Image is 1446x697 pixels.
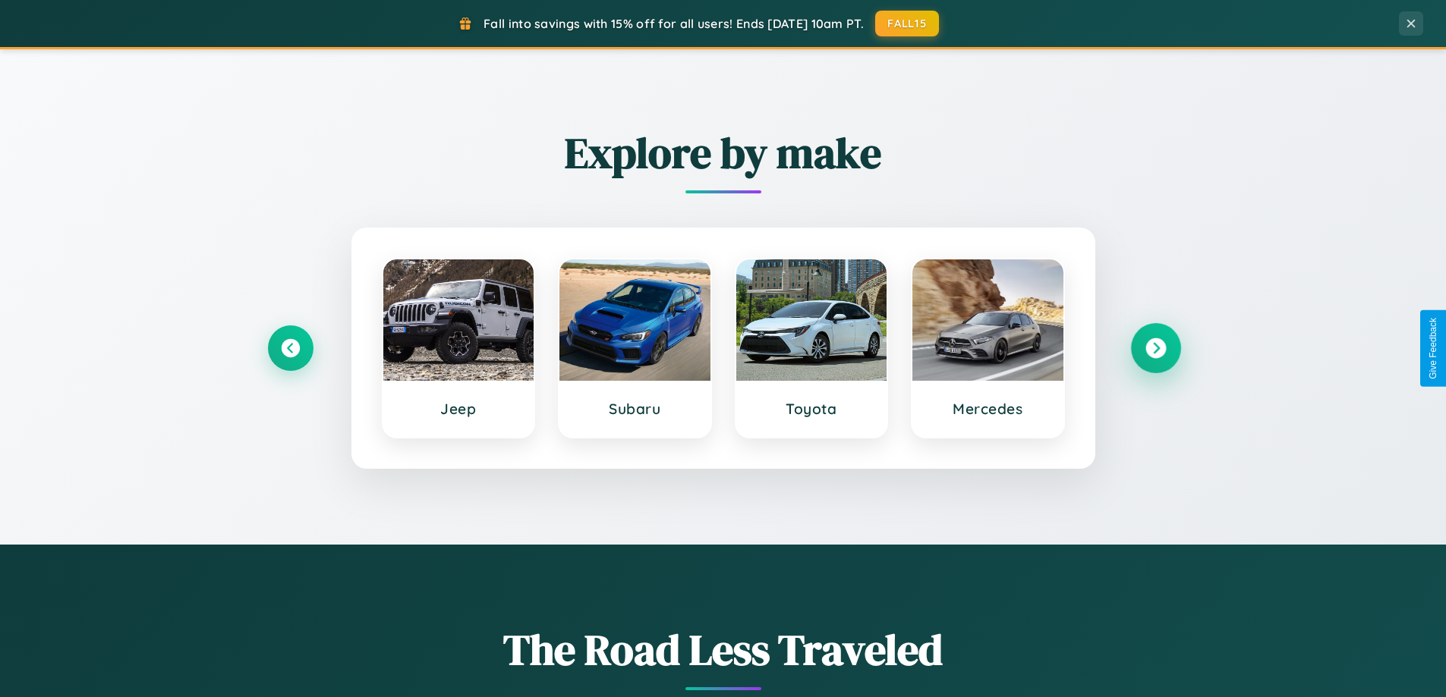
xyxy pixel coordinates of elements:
[268,124,1179,182] h2: Explore by make
[484,16,864,31] span: Fall into savings with 15% off for all users! Ends [DATE] 10am PT.
[1428,318,1438,379] div: Give Feedback
[399,400,519,418] h3: Jeep
[928,400,1048,418] h3: Mercedes
[875,11,939,36] button: FALL15
[575,400,695,418] h3: Subaru
[751,400,872,418] h3: Toyota
[268,620,1179,679] h1: The Road Less Traveled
